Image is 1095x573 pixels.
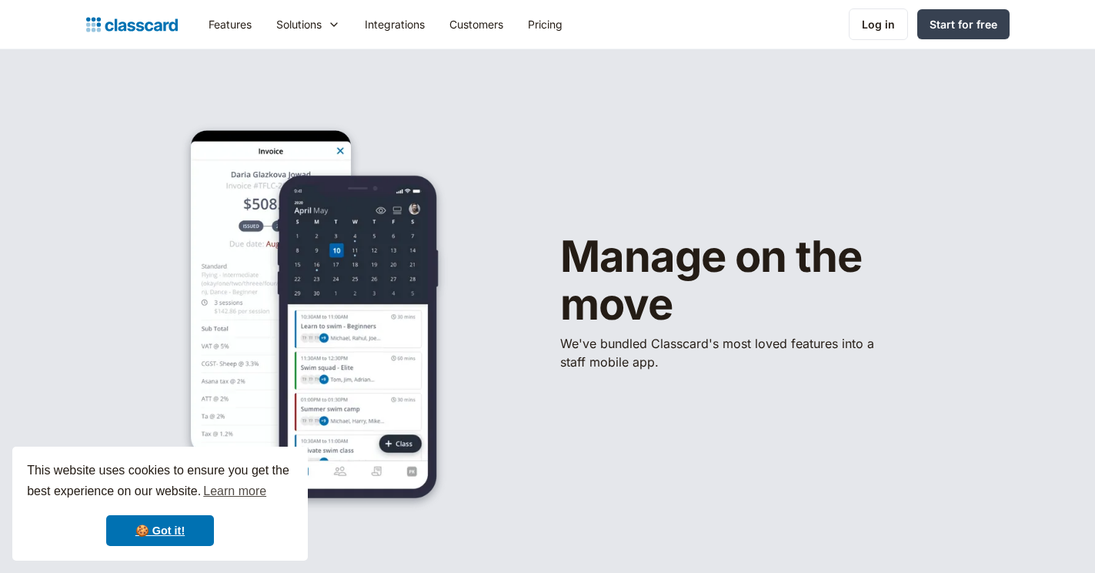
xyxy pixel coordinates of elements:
div: Log in [862,16,895,32]
span: This website uses cookies to ensure you get the best experience on our website. [27,461,293,503]
div: Solutions [276,16,322,32]
div: Solutions [264,7,352,42]
a: Logo [86,14,178,35]
a: Features [196,7,264,42]
div: Start for free [930,16,997,32]
h1: Manage on the move [560,233,960,328]
p: We've bundled ​Classcard's most loved features into a staff mobile app. [560,334,883,371]
a: Log in [849,8,908,40]
a: Customers [437,7,516,42]
a: Pricing [516,7,575,42]
a: Start for free [917,9,1010,39]
a: dismiss cookie message [106,515,214,546]
a: Integrations [352,7,437,42]
a: learn more about cookies [201,480,269,503]
div: cookieconsent [12,447,308,561]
